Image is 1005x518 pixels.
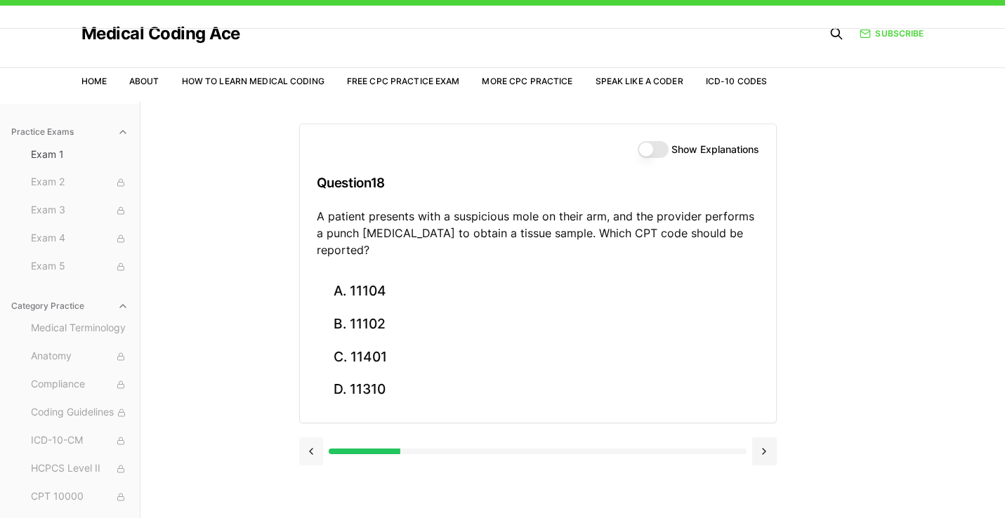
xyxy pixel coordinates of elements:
[25,171,134,194] button: Exam 2
[860,27,924,40] a: Subscribe
[31,349,129,364] span: Anatomy
[6,295,134,317] button: Category Practice
[25,227,134,250] button: Exam 4
[25,345,134,368] button: Anatomy
[317,275,759,308] button: A. 11104
[596,76,683,86] a: Speak Like a Coder
[317,208,759,258] p: A patient presents with a suspicious mole on their arm, and the provider performs a punch [MEDICA...
[25,486,134,508] button: CPT 10000
[31,203,129,218] span: Exam 3
[31,405,129,420] span: Coding Guidelines
[671,145,759,154] label: Show Explanations
[25,199,134,222] button: Exam 3
[25,255,134,278] button: Exam 5
[347,76,460,86] a: Free CPC Practice Exam
[31,231,129,246] span: Exam 4
[31,433,129,449] span: ICD-10-CM
[81,25,240,42] a: Medical Coding Ace
[25,430,134,452] button: ICD-10-CM
[25,401,134,424] button: Coding Guidelines
[6,121,134,143] button: Practice Exams
[31,377,129,392] span: Compliance
[31,147,129,161] span: Exam 1
[317,373,759,406] button: D. 11310
[25,143,134,166] button: Exam 1
[31,259,129,274] span: Exam 5
[25,373,134,396] button: Compliance
[31,461,129,477] span: HCPCS Level II
[31,321,129,336] span: Medical Terminology
[25,458,134,480] button: HCPCS Level II
[317,340,759,373] button: C. 11401
[129,76,159,86] a: About
[81,76,107,86] a: Home
[482,76,572,86] a: More CPC Practice
[317,162,759,204] h3: Question 18
[31,175,129,190] span: Exam 2
[182,76,324,86] a: How to Learn Medical Coding
[706,76,767,86] a: ICD-10 Codes
[31,489,129,505] span: CPT 10000
[25,317,134,340] button: Medical Terminology
[317,308,759,341] button: B. 11102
